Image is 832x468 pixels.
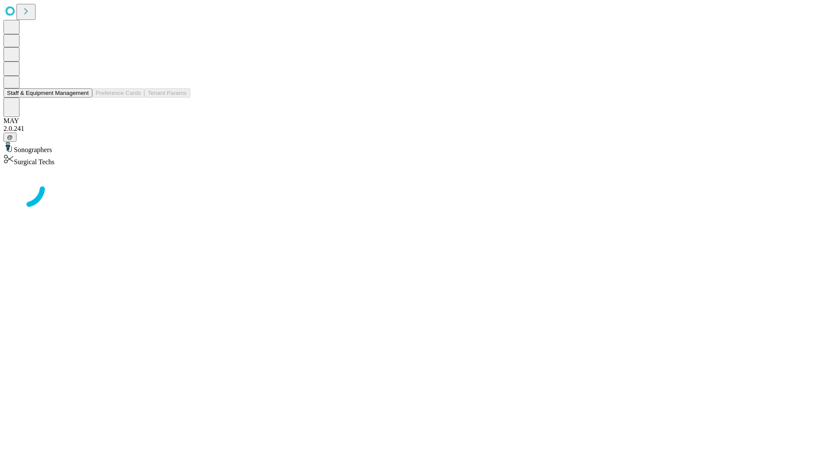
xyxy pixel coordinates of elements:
[3,142,829,154] div: Sonographers
[3,117,829,125] div: MAY
[3,154,829,166] div: Surgical Techs
[92,88,144,97] button: Preference Cards
[144,88,190,97] button: Tenant Params
[7,134,13,140] span: @
[3,133,16,142] button: @
[3,88,92,97] button: Staff & Equipment Management
[3,125,829,133] div: 2.0.241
